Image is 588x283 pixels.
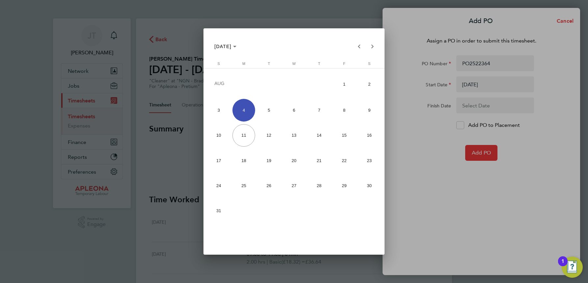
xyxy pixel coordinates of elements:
[207,199,230,222] span: 31
[257,99,280,122] span: 5
[207,99,230,122] span: 3
[281,123,307,148] button: August 13, 2025
[206,71,332,98] td: AUG
[358,99,381,122] span: 9
[232,124,255,147] span: 11
[357,173,382,198] button: August 30, 2025
[333,149,356,172] span: 22
[562,257,583,278] button: Open Resource Center, 1 new notification
[358,174,381,197] span: 30
[332,123,357,148] button: August 15, 2025
[561,261,564,270] div: 1
[308,174,331,197] span: 28
[231,148,256,173] button: August 18, 2025
[268,62,270,66] span: T
[206,123,231,148] button: August 10, 2025
[332,98,357,123] button: August 8, 2025
[232,149,255,172] span: 18
[358,72,381,96] span: 2
[257,124,280,147] span: 12
[307,173,332,198] button: August 28, 2025
[281,98,307,123] button: August 6, 2025
[358,124,381,147] span: 16
[358,149,381,172] span: 23
[256,123,281,148] button: August 12, 2025
[206,148,231,173] button: August 17, 2025
[232,174,255,197] span: 25
[292,62,296,66] span: W
[218,62,220,66] span: S
[333,99,356,122] span: 8
[242,62,245,66] span: M
[231,123,256,148] button: August 11, 2025
[332,173,357,198] button: August 29, 2025
[353,40,366,53] button: Previous month
[333,174,356,197] span: 29
[206,173,231,198] button: August 24, 2025
[307,98,332,123] button: August 7, 2025
[207,149,230,172] span: 17
[206,198,231,223] button: August 31, 2025
[231,98,256,123] button: August 4, 2025
[343,62,345,66] span: F
[318,62,320,66] span: T
[357,71,382,98] button: August 2, 2025
[368,62,370,66] span: S
[207,174,230,197] span: 24
[366,40,379,53] button: Next month
[283,149,306,172] span: 20
[283,174,306,197] span: 27
[256,148,281,173] button: August 19, 2025
[206,98,231,123] button: August 3, 2025
[357,148,382,173] button: August 23, 2025
[207,124,230,147] span: 10
[214,44,231,49] span: [DATE]
[281,148,307,173] button: August 20, 2025
[332,71,357,98] button: August 1, 2025
[357,123,382,148] button: August 16, 2025
[332,148,357,173] button: August 22, 2025
[231,173,256,198] button: August 25, 2025
[307,148,332,173] button: August 21, 2025
[333,72,356,96] span: 1
[257,149,280,172] span: 19
[256,173,281,198] button: August 26, 2025
[281,173,307,198] button: August 27, 2025
[283,99,306,122] span: 6
[232,99,255,122] span: 4
[357,98,382,123] button: August 9, 2025
[257,174,280,197] span: 26
[308,124,331,147] span: 14
[212,41,239,52] button: Choose month and year
[308,149,331,172] span: 21
[256,98,281,123] button: August 5, 2025
[308,99,331,122] span: 7
[283,124,306,147] span: 13
[307,123,332,148] button: August 14, 2025
[333,124,356,147] span: 15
